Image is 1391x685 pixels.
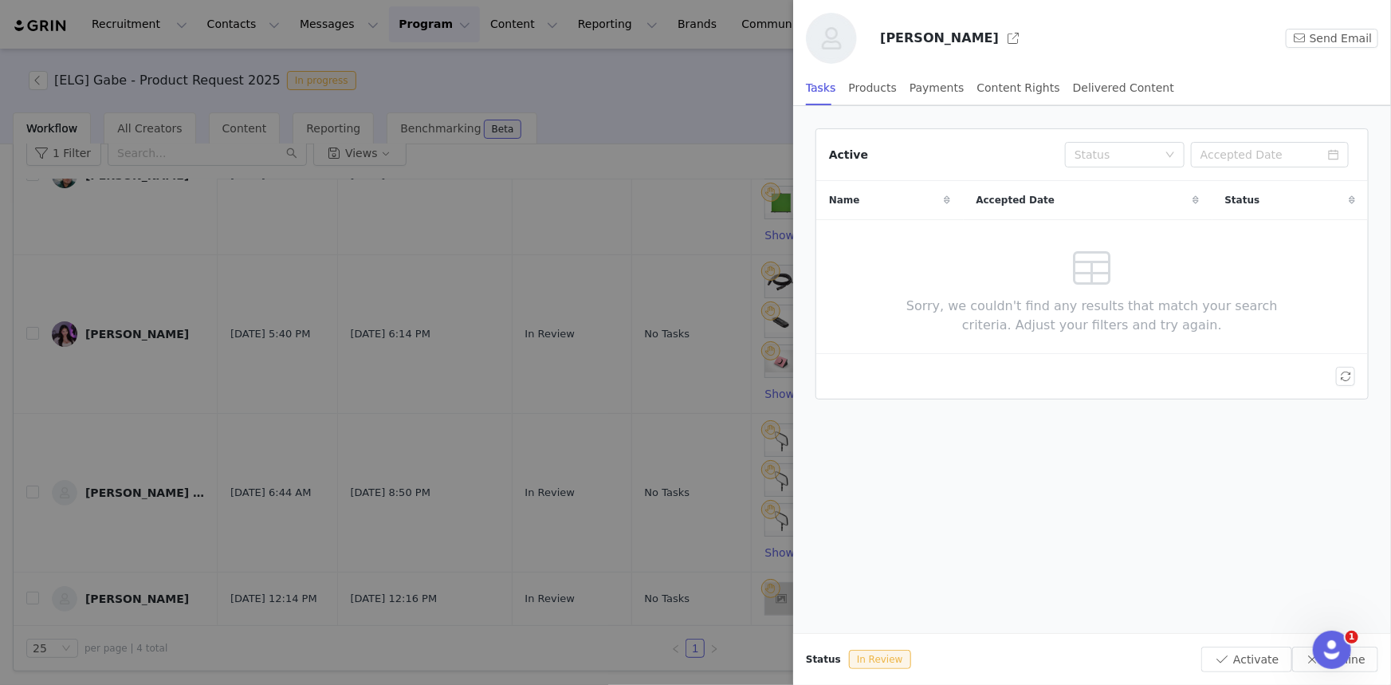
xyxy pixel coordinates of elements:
div: Delivered Content [1073,70,1174,106]
button: Activate [1201,647,1291,672]
div: Products [849,70,897,106]
div: Status [1075,147,1157,163]
span: Accepted Date [976,193,1055,207]
span: Name [829,193,860,207]
div: Tasks [806,70,836,106]
span: Status [1225,193,1260,207]
div: Active [829,147,868,163]
i: icon: down [1165,150,1175,161]
button: Send Email [1286,29,1378,48]
span: 1 [1346,631,1358,644]
button: Decline [1292,647,1378,672]
img: 38a3beb3-7f2a-426c-ab8d-57a2f8e853d1--s.jpg [806,13,857,64]
h3: [PERSON_NAME] [880,29,999,48]
i: icon: calendar [1328,149,1339,160]
div: Payments [910,70,965,106]
span: In Review [849,650,911,669]
iframe: Intercom live chat [1313,631,1351,669]
article: Active [815,128,1369,400]
span: Sorry, we couldn't find any results that match your search criteria. Adjust your filters and try ... [882,297,1303,335]
span: Status [806,652,841,667]
input: Accepted Date [1191,142,1349,167]
div: Content Rights [977,70,1060,106]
